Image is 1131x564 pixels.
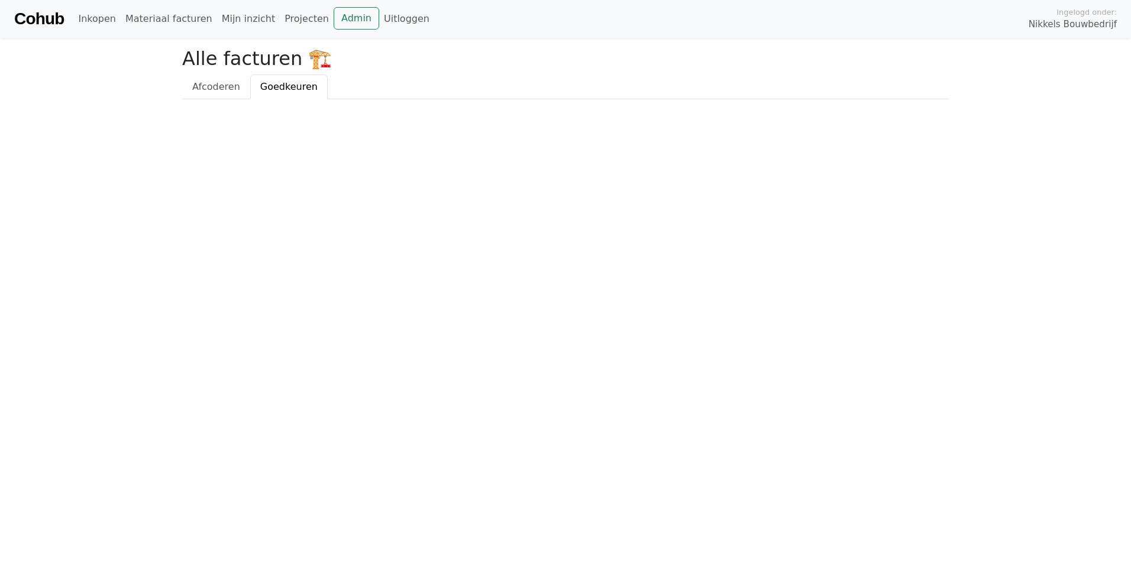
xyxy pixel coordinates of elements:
a: Cohub [14,5,64,33]
a: Materiaal facturen [121,7,217,31]
span: Goedkeuren [260,81,318,92]
span: Ingelogd onder: [1056,7,1117,18]
a: Admin [334,7,379,30]
a: Uitloggen [379,7,434,31]
a: Afcoderen [182,74,250,99]
a: Mijn inzicht [217,7,280,31]
a: Projecten [280,7,334,31]
a: Inkopen [73,7,120,31]
a: Goedkeuren [250,74,328,99]
h2: Alle facturen 🏗️ [182,47,949,70]
span: Nikkels Bouwbedrijf [1029,18,1117,31]
span: Afcoderen [192,81,240,92]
